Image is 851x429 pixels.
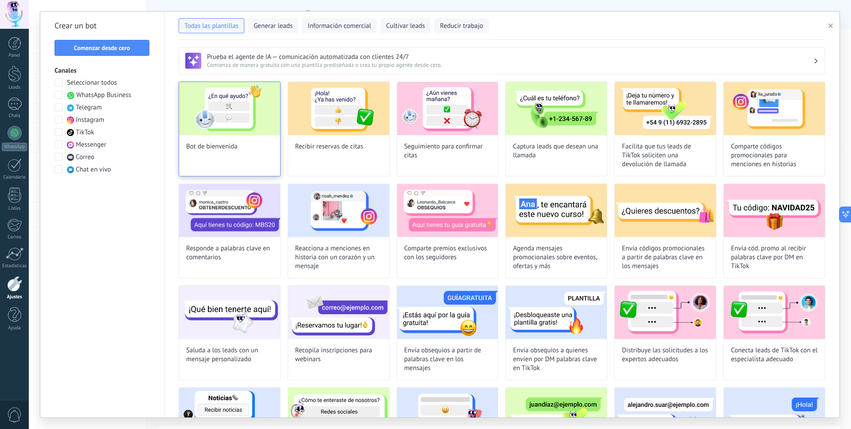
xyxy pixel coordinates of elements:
[308,22,371,31] span: Información comercial
[179,18,244,33] button: Todas las plantillas
[615,82,716,135] img: Facilita que tus leads de TikTok soliciten una devolución de llamada
[615,184,716,237] img: Envía códigos promocionales a partir de palabras clave en los mensajes
[404,142,491,160] span: Seguimiento para confirmar citas
[404,244,491,262] span: Comparte premios exclusivos con los seguidores
[184,22,238,31] span: Todas las plantillas
[397,286,498,339] img: Envía obsequios a partir de palabras clave en los mensajes
[615,286,716,339] img: Distribuye las solicitudes a los expertos adecuados
[295,244,382,271] span: Reacciona a menciones en historia con un corazón y un mensaje
[513,142,600,160] span: Captura leads que desean una llamada
[76,153,94,162] span: Correo
[179,286,280,339] img: Saluda a los leads con un mensaje personalizado
[404,346,491,373] span: Envía obsequios a partir de palabras clave en los mensajes
[2,53,27,58] div: Panel
[506,184,607,237] img: Agenda mensajes promocionales sobre eventos, ofertas y más
[186,346,273,364] span: Saluda a los leads con un mensaje personalizado
[254,22,293,31] span: Generar leads
[179,184,280,237] img: Responde a palabras clave en comentarios
[2,234,27,240] div: Correo
[248,18,298,33] button: Generar leads
[2,113,27,119] div: Chats
[74,45,130,51] span: Comenzar desde cero
[2,175,27,180] div: Calendario
[380,18,430,33] button: Cultivar leads
[622,346,709,364] span: Distribuye las solicitudes a los expertos adecuados
[506,286,607,339] img: Envía obsequios a quienes envíen por DM palabras clave en TikTok
[2,294,27,300] div: Ajustes
[386,22,425,31] span: Cultivar leads
[207,53,813,61] h3: Prueba el agente de IA — comunicación automatizada con clientes 24/7
[288,82,389,135] img: Recibir reservas de citas
[513,244,600,271] span: Agenda mensajes promocionales sobre eventos, ofertas y más
[207,61,813,69] span: Comienza de manera gratuita con una plantilla prediseñada o crea tu propio agente desde cero.
[2,143,27,151] div: WhatsApp
[76,116,104,125] span: Instagram
[186,142,238,151] span: Bot de bienvenida
[288,184,389,237] img: Reacciona a menciones en historia con un corazón y un mensaje
[179,82,280,135] img: Bot de bienvenida
[397,184,498,237] img: Comparte premios exclusivos con los seguidores
[622,142,709,169] span: Facilita que tus leads de TikTok soliciten una devolución de llamada
[2,325,27,331] div: Ayuda
[622,244,709,271] span: Envía códigos promocionales a partir de palabras clave en los mensajes
[724,82,825,135] img: Comparte códigos promocionales para menciones en historias
[513,346,600,373] span: Envía obsequios a quienes envíen por DM palabras clave en TikTok
[295,142,363,151] span: Recibir reservas de citas
[76,103,102,112] span: Telegram
[76,91,131,100] span: WhatsApp Business
[55,66,150,75] h3: Canales
[76,140,106,149] span: Messenger
[731,346,818,364] span: Conecta leads de TikTok con el especialista adecuado
[55,40,149,56] button: Comenzar desde cero
[724,184,825,237] img: Envía cód. promo al recibir palabras clave por DM en TikTok
[724,286,825,339] img: Conecta leads de TikTok con el especialista adecuado
[2,206,27,211] div: Listas
[440,22,483,31] span: Reducir trabajo
[2,263,27,269] div: Estadísticas
[434,18,489,33] button: Reducir trabajo
[2,85,27,90] div: Leads
[731,244,818,271] span: Envía cód. promo al recibir palabras clave por DM en TikTok
[731,142,818,169] span: Comparte códigos promocionales para menciones en historias
[186,244,273,262] span: Responde a palabras clave en comentarios
[76,128,94,137] span: TikTok
[55,19,150,33] h2: Crear un bot
[302,18,377,33] button: Información comercial
[397,82,498,135] img: Seguimiento para confirmar citas
[67,78,117,87] span: Seleccionar todos
[295,346,382,364] span: Recopila inscripciones para webinars
[76,165,111,174] span: Chat en vivo
[506,82,607,135] img: Captura leads que desean una llamada
[288,286,389,339] img: Recopila inscripciones para webinars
